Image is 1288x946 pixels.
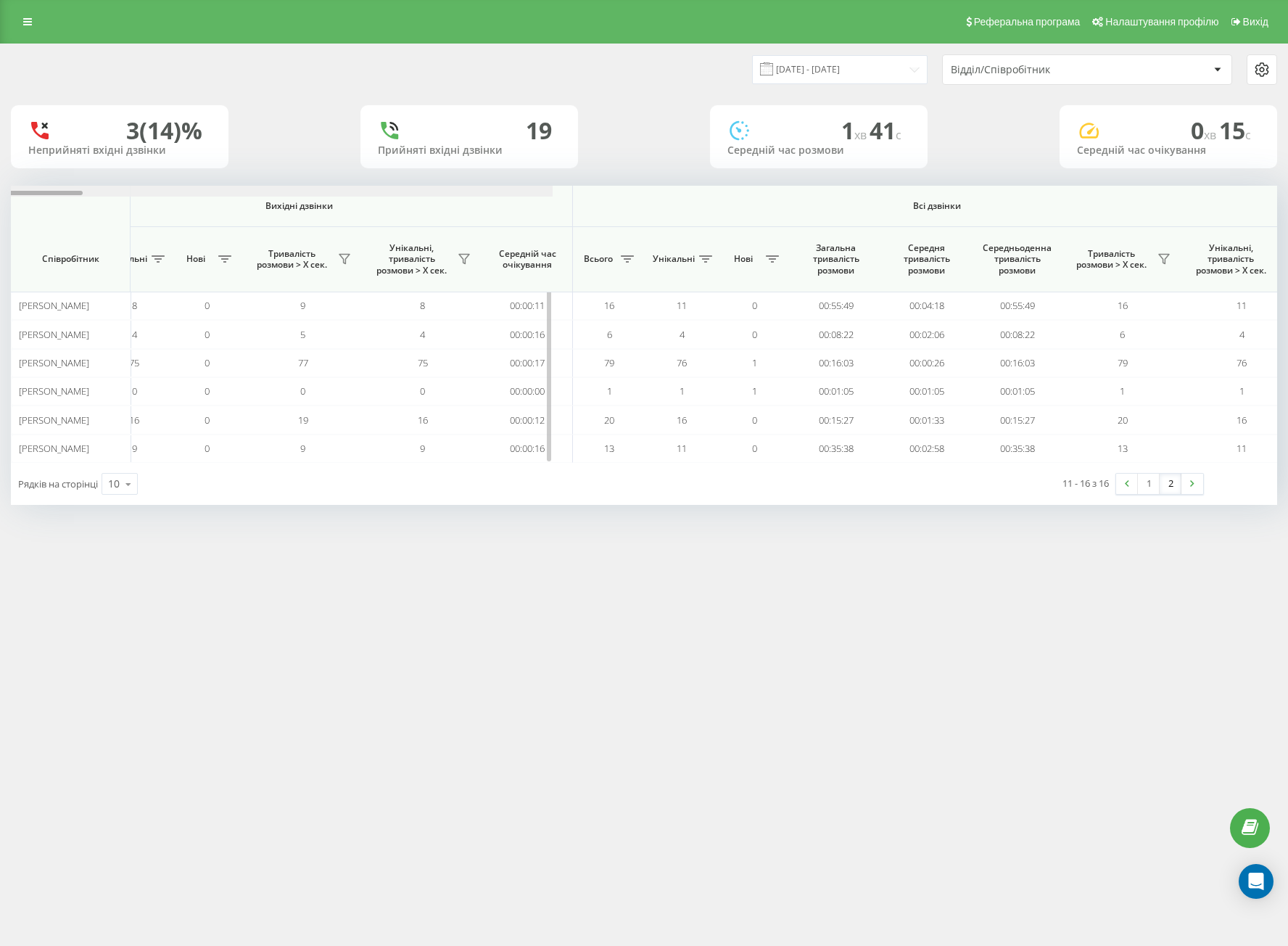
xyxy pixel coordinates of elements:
span: 8 [132,299,137,312]
span: 0 [205,356,210,369]
td: 00:04:18 [881,292,972,320]
span: 0 [205,299,210,312]
span: Загальна тривалість розмови [801,242,870,276]
span: 20 [604,414,614,427]
span: 4 [420,328,425,341]
span: Унікальні, тривалість розмови > Х сек. [1189,242,1272,276]
span: 79 [604,356,614,369]
span: [PERSON_NAME] [19,384,89,398]
div: Open Intercom Messenger [1239,864,1273,899]
span: 4 [132,328,137,341]
span: 0 [752,299,757,312]
span: [PERSON_NAME] [19,299,89,312]
span: 16 [1118,299,1128,312]
td: 00:55:49 [790,292,881,320]
span: 0 [205,328,210,341]
div: 11 - 16 з 16 [1062,476,1109,490]
span: Середня тривалість розмови [892,242,961,276]
td: 00:35:38 [790,435,881,463]
span: [PERSON_NAME] [19,442,89,455]
td: 00:00:00 [482,377,573,406]
span: Унікальні, тривалість розмови > Х сек. [370,242,453,276]
td: 00:35:38 [972,435,1062,463]
td: 00:15:27 [972,406,1062,434]
td: 00:01:33 [881,406,972,434]
span: 16 [677,414,687,427]
td: 00:08:22 [790,320,881,348]
span: 1 [1239,384,1244,398]
span: 0 [420,384,425,398]
span: 20 [1118,414,1128,427]
div: Відділ/Співробітник [951,64,1124,76]
span: Співробітник [23,253,117,265]
span: [PERSON_NAME] [19,414,89,427]
span: 11 [1237,442,1247,455]
span: 76 [1237,356,1247,369]
span: Вихід [1243,16,1268,28]
td: 00:00:26 [881,349,972,377]
span: 1 [607,384,612,398]
td: 00:00:17 [482,349,573,377]
span: 19 [298,414,308,427]
td: 00:16:03 [972,349,1062,377]
span: 11 [1237,299,1247,312]
td: 00:00:12 [482,406,573,434]
span: Налаштування профілю [1105,16,1218,28]
div: Прийняті вхідні дзвінки [378,144,561,157]
span: 4 [1239,328,1244,341]
span: 41 [870,115,901,146]
td: 00:08:22 [972,320,1062,348]
td: 00:15:27 [790,406,881,434]
span: Нові [178,253,214,265]
span: 0 [205,442,210,455]
span: 13 [1118,442,1128,455]
td: 00:00:16 [482,320,573,348]
td: 00:00:11 [482,292,573,320]
span: Унікальні [653,253,695,265]
span: Тривалість розмови > Х сек. [1070,248,1153,271]
span: 5 [300,328,305,341]
td: 00:00:16 [482,435,573,463]
span: c [896,127,901,143]
span: 75 [418,356,428,369]
div: 10 [108,477,120,491]
div: 19 [526,117,552,144]
span: 11 [677,299,687,312]
span: 0 [300,384,305,398]
span: Всього [580,253,616,265]
span: 75 [129,356,139,369]
span: [PERSON_NAME] [19,328,89,341]
span: 16 [129,414,139,427]
span: 4 [680,328,685,341]
td: 00:01:05 [790,377,881,406]
td: 00:02:06 [881,320,972,348]
span: 8 [420,299,425,312]
span: хв [1204,127,1219,143]
span: 1 [752,356,757,369]
div: Неприйняті вхідні дзвінки [28,144,211,157]
span: 79 [1118,356,1128,369]
span: 11 [677,442,687,455]
span: Рядків на сторінці [18,477,98,490]
span: Тривалість розмови > Х сек. [250,248,334,271]
span: 15 [1219,115,1251,146]
span: Середній час очікування [493,248,561,271]
span: 1 [1120,384,1125,398]
span: 76 [677,356,687,369]
span: Вихідні дзвінки [59,200,539,212]
span: c [1245,127,1251,143]
div: Середній час розмови [727,144,910,157]
span: 0 [752,414,757,427]
span: 77 [298,356,308,369]
td: 00:01:05 [972,377,1062,406]
td: 00:01:05 [881,377,972,406]
span: 0 [1191,115,1219,146]
span: 16 [1237,414,1247,427]
span: 16 [604,299,614,312]
span: 0 [205,384,210,398]
span: 6 [1120,328,1125,341]
span: 16 [418,414,428,427]
span: хв [854,127,870,143]
span: 0 [752,328,757,341]
span: Нові [725,253,761,265]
